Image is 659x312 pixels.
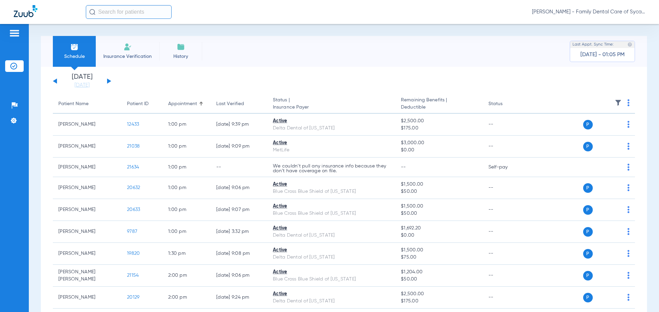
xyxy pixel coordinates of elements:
td: Self-pay [483,158,529,177]
img: History [177,43,185,51]
td: [DATE] 9:06 PM [211,177,267,199]
img: group-dot-blue.svg [627,250,629,257]
div: Active [273,269,390,276]
span: [PERSON_NAME] - Family Dental Care of Sycamore [532,9,645,15]
td: -- [483,114,529,136]
span: $2,500.00 [401,117,477,125]
td: -- [483,243,529,265]
div: Active [273,181,390,188]
li: [DATE] [61,74,103,89]
a: [DATE] [61,82,103,89]
td: 1:00 PM [163,177,211,199]
input: Search for patients [86,5,172,19]
td: [PERSON_NAME] [53,199,122,221]
span: $175.00 [401,125,477,132]
div: Patient ID [127,100,157,108]
td: [PERSON_NAME] [53,114,122,136]
td: [DATE] 9:39 PM [211,114,267,136]
span: P [583,227,593,237]
span: P [583,120,593,129]
td: [DATE] 3:32 PM [211,221,267,243]
td: [PERSON_NAME] [53,158,122,177]
img: Schedule [70,43,79,51]
div: Active [273,203,390,210]
span: $50.00 [401,210,477,217]
span: P [583,142,593,151]
th: Status | [267,95,395,114]
span: [DATE] - 01:05 PM [580,51,625,58]
span: Last Appt. Sync Time: [573,41,614,48]
div: Delta Dental of [US_STATE] [273,254,390,261]
span: 12433 [127,122,139,127]
span: P [583,183,593,193]
div: Active [273,117,390,125]
div: Active [273,225,390,232]
span: P [583,293,593,302]
div: Last Verified [216,100,262,108]
div: Active [273,139,390,147]
div: Delta Dental of [US_STATE] [273,125,390,132]
span: History [164,53,197,60]
td: [DATE] 9:06 PM [211,265,267,287]
span: 19820 [127,251,140,256]
td: -- [483,177,529,199]
div: Delta Dental of [US_STATE] [273,298,390,305]
img: Zuub Logo [14,5,37,17]
span: $1,692.20 [401,225,477,232]
td: -- [483,287,529,309]
span: 21038 [127,144,140,149]
td: 1:30 PM [163,243,211,265]
td: [DATE] 9:07 PM [211,199,267,221]
span: $0.00 [401,147,477,154]
img: filter.svg [615,99,622,106]
span: Insurance Verification [101,53,154,60]
td: -- [483,136,529,158]
td: [PERSON_NAME] [53,177,122,199]
td: [PERSON_NAME] [53,287,122,309]
td: [DATE] 9:08 PM [211,243,267,265]
td: [PERSON_NAME] [53,221,122,243]
td: 2:00 PM [163,287,211,309]
img: group-dot-blue.svg [627,206,629,213]
img: group-dot-blue.svg [627,143,629,150]
div: Delta Dental of [US_STATE] [273,232,390,239]
th: Status [483,95,529,114]
td: -- [483,199,529,221]
span: P [583,205,593,215]
img: group-dot-blue.svg [627,184,629,191]
td: 1:00 PM [163,199,211,221]
td: -- [483,265,529,287]
div: Appointment [168,100,205,108]
span: $1,500.00 [401,203,477,210]
span: 21154 [127,273,139,278]
img: group-dot-blue.svg [627,121,629,128]
div: Patient ID [127,100,149,108]
span: $3,000.00 [401,139,477,147]
img: hamburger-icon [9,29,20,37]
div: Blue Cross Blue Shield of [US_STATE] [273,188,390,195]
span: $50.00 [401,188,477,195]
td: 2:00 PM [163,265,211,287]
img: group-dot-blue.svg [627,228,629,235]
span: Schedule [58,53,91,60]
div: Patient Name [58,100,116,108]
img: group-dot-blue.svg [627,272,629,279]
div: Patient Name [58,100,89,108]
img: group-dot-blue.svg [627,99,629,106]
span: Deductible [401,104,477,111]
td: 1:00 PM [163,136,211,158]
div: Blue Cross Blue Shield of [US_STATE] [273,276,390,283]
div: Last Verified [216,100,244,108]
td: 1:00 PM [163,158,211,177]
td: [PERSON_NAME] [PERSON_NAME] [53,265,122,287]
td: [PERSON_NAME] [53,136,122,158]
p: We couldn’t pull any insurance info because they don’t have coverage on file. [273,164,390,173]
span: $1,500.00 [401,181,477,188]
span: 20633 [127,207,140,212]
div: Blue Cross Blue Shield of [US_STATE] [273,210,390,217]
div: Active [273,247,390,254]
td: [DATE] 9:24 PM [211,287,267,309]
img: group-dot-blue.svg [627,164,629,171]
span: 9787 [127,229,137,234]
img: last sync help info [627,42,632,47]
